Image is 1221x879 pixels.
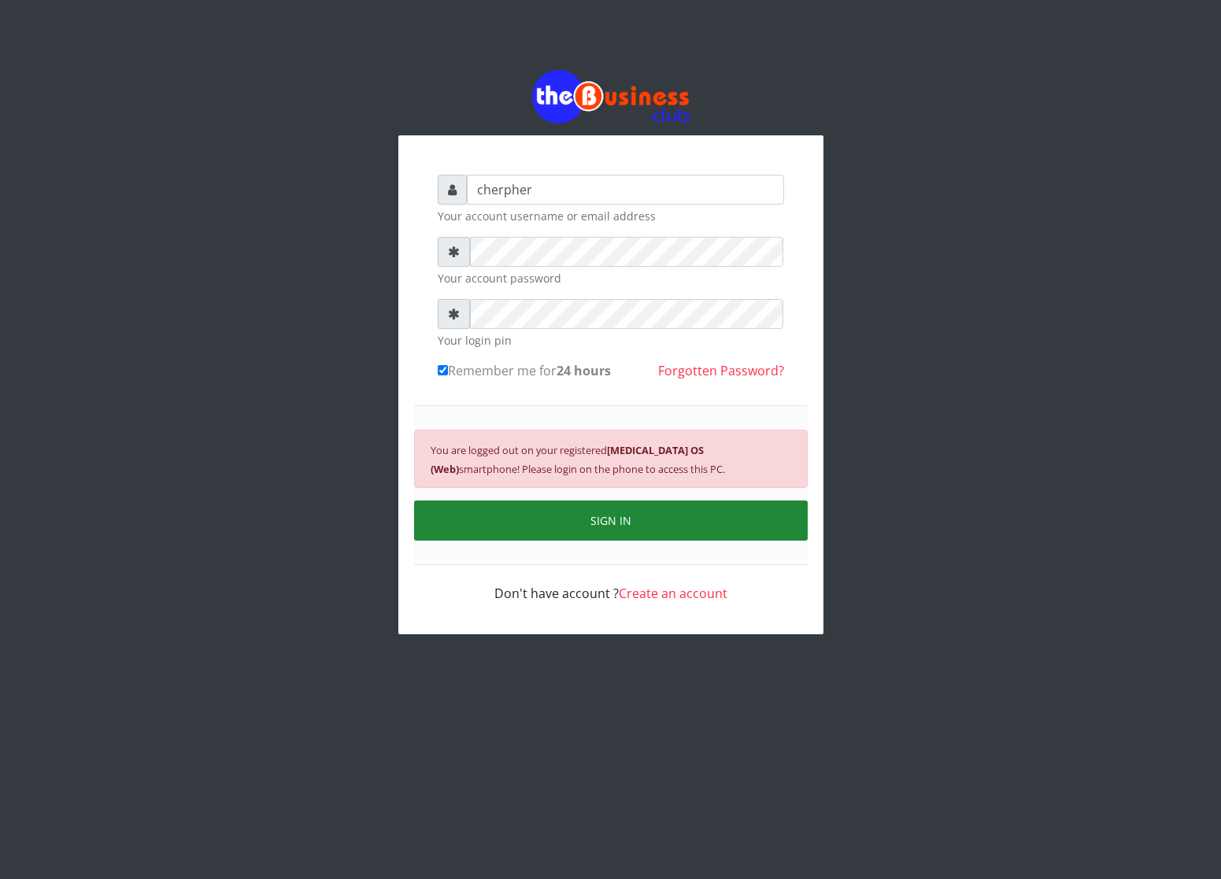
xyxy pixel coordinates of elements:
[658,362,784,379] a: Forgotten Password?
[438,361,611,380] label: Remember me for
[414,500,808,541] button: SIGN IN
[438,565,784,603] div: Don't have account ?
[619,585,727,602] a: Create an account
[467,175,784,205] input: Username or email address
[431,443,704,476] b: [MEDICAL_DATA] OS (Web)
[438,332,784,349] small: Your login pin
[438,208,784,224] small: Your account username or email address
[431,443,725,476] small: You are logged out on your registered smartphone! Please login on the phone to access this PC.
[438,365,448,375] input: Remember me for24 hours
[438,270,784,286] small: Your account password
[557,362,611,379] b: 24 hours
